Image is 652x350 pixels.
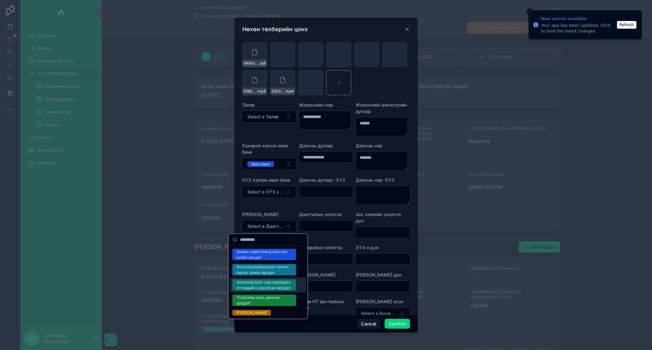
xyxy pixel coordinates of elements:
button: Cancel [357,319,380,329]
span: Select a Төлөв [247,114,279,120]
span: 518853176_24251843921095488_3269105190727972868_n [244,89,257,94]
button: Select Button [356,307,410,319]
span: [PERSON_NAME] эсэх [356,299,404,304]
div: Замын хөдөлгөөнд оролцох үеийн эрсдэл [236,249,292,260]
span: .mp4 [285,89,294,94]
span: Select a ХҮЗ хүлээн авах банк [247,189,283,195]
div: Your app has been updated. Click to load the latest changes [541,23,615,34]
span: ХҮЗ-н дүн [356,245,379,250]
button: Close toast [527,8,533,15]
span: 9490ука [244,61,259,66]
span: Дансны дугаар -ХҮЗ [299,177,345,183]
div: New version available [541,16,615,22]
div: [PERSON_NAME] [236,310,267,316]
button: Select Button [242,111,296,123]
span: Дансны нэр [356,143,382,148]
div: Хаан банк [251,161,270,167]
span: [PERSON_NAME] дүн [356,272,401,277]
span: Даатгалын үнэлгээ [299,212,342,217]
span: [PERSON_NAME] [299,272,336,277]
span: .pdf [259,61,266,66]
div: Зогсоолд байх үед гуравдагч этгээдийн учруулсан эрсдэл [236,279,292,291]
span: Хохиролын үнэлгээ [299,245,342,250]
span: Select a Буцаан нэхэмжлэх эсэх [361,310,397,317]
button: Select Button [242,220,296,232]
button: Refresh [617,21,636,29]
span: Төлөв [242,102,255,108]
span: Жолоочийн нэр [299,102,333,108]
div: "Салхины шил, цонхны эрсдэл" [236,295,292,306]
span: Дансны нэр -ХҮЗ [356,177,394,183]
span: ХҮЗ хүлээн авах банк [242,177,290,183]
span: [PERSON_NAME] [242,212,279,217]
span: Хохирол хүлээн авах банк [242,143,288,155]
span: Өмнө НТ авч байсан эсэх [299,299,344,311]
div: Зогсоолд байрлуулах болон гаргах үеийн эрсдэл [236,264,292,276]
button: Confirm [385,319,410,329]
button: Select Button [299,314,353,326]
h3: Нөхөн төлбөрийн цонх [242,25,308,33]
span: .mp4 [257,89,266,94]
span: Select a Даатгалын эрсдэл [247,223,283,229]
span: 520212377_24097209543266252_3923325695430109519_n [272,89,285,94]
span: Зах зээлийн үнэлгээ дүн [356,212,401,223]
button: Select Button [242,158,296,170]
span: Дансны дугаар [299,143,333,148]
span: Жолоочийн регистрийн дугаар [356,102,407,114]
div: Suggestions [229,246,308,319]
button: Select Button [242,186,296,198]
